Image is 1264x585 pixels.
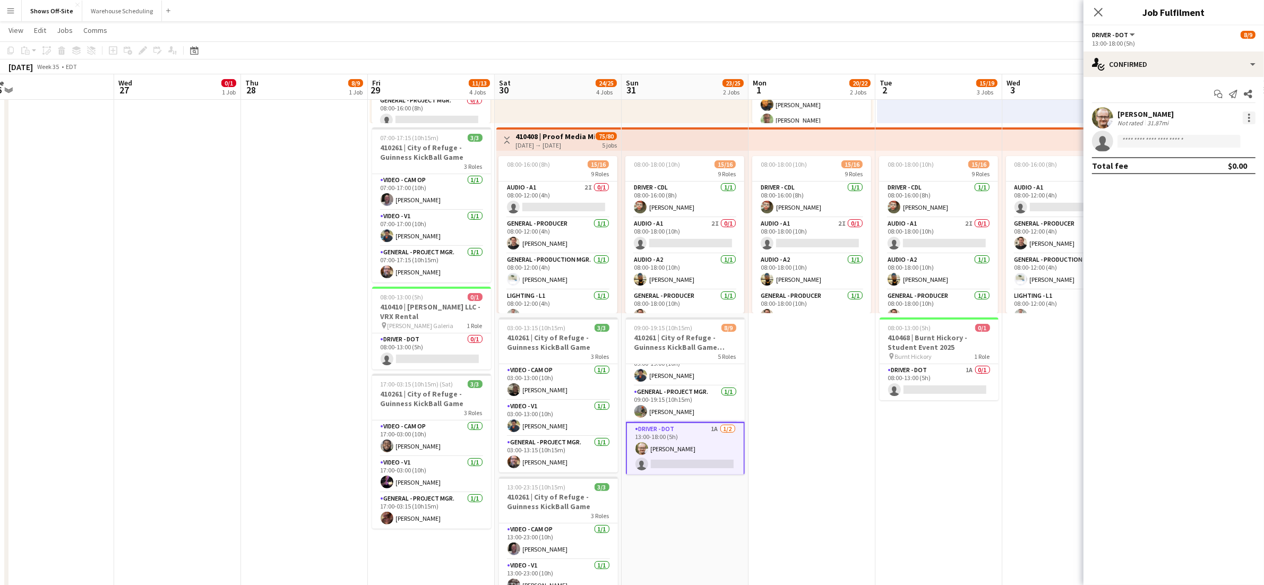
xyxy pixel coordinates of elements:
span: 1 Role [467,322,483,330]
span: 3 [1005,84,1020,96]
div: 4 Jobs [469,88,489,96]
app-card-role: Lighting - L11/108:00-12:00 (4h)[PERSON_NAME] [498,290,617,326]
app-job-card: 07:00-17:15 (10h15m)3/3410261 | City of Refuge - Guinness KickBall Game3 RolesVideo - Cam Op1/107... [372,127,491,282]
span: 3/3 [595,324,609,332]
button: Shows Off-Site [22,1,82,21]
app-card-role: General - Producer1/108:00-18:00 (10h)[PERSON_NAME] [625,290,744,326]
app-card-role: Audio - A12I0/108:00-18:00 (10h) [879,218,998,254]
span: 08:00-18:00 (10h) [761,160,807,168]
h3: 410261 | City of Refuge - Guinness KickBall Game Load Out [626,333,745,352]
div: [DATE] → [DATE] [515,141,595,149]
span: 3/3 [468,134,483,142]
div: $0.00 [1228,160,1247,171]
div: Not rated [1117,119,1145,127]
div: 1 Job [222,88,236,96]
app-job-card: 08:00-16:00 (8h)15/169 RolesAudio - A12I0/108:00-12:00 (4h) General - Producer1/108:00-12:00 (4h)... [498,156,617,313]
span: 17:00-03:15 (10h15m) (Sat) [381,380,453,388]
app-card-role: General - Project Mgr.1/107:00-17:15 (10h15m)[PERSON_NAME] [372,246,491,282]
span: View [8,25,23,35]
app-card-role: General - Project Mgr.0/108:00-16:00 (8h) [372,94,491,131]
div: 5 jobs [602,140,617,149]
app-card-role: Audio - A21/108:00-18:00 (10h)[PERSON_NAME] [625,254,744,290]
span: 1 Role [975,352,990,360]
span: 3/3 [595,483,609,491]
a: Jobs [53,23,77,37]
app-job-card: 08:00-16:00 (8h)15/169 RolesAudio - A12I0/108:00-12:00 (4h) General - Producer1/108:00-12:00 (4h)... [1006,156,1125,313]
div: 08:00-13:00 (5h)0/1410410 | [PERSON_NAME] LLC - VRX Rental [PERSON_NAME] Galeria1 RoleDriver - DO... [372,287,491,369]
h3: 410261 | City of Refuge - Guinness KickBall Game [372,389,491,408]
span: 30 [497,84,511,96]
h3: 410468 | Burnt Hickory - Student Event 2025 [880,333,999,352]
span: 15/16 [841,160,863,168]
span: 9 Roles [845,170,863,178]
span: 1 [751,84,767,96]
h3: 410410 | [PERSON_NAME] LLC - VRX Rental [372,302,491,321]
app-card-role: Driver - CDL1/108:00-16:00 (8h)[PERSON_NAME] [879,182,998,218]
span: 28 [244,84,259,96]
app-card-role: Driver - CDL1/108:00-16:00 (8h)[PERSON_NAME] [625,182,744,218]
span: 8/9 [348,79,363,87]
app-job-card: 17:00-03:15 (10h15m) (Sat)3/3410261 | City of Refuge - Guinness KickBall Game3 RolesVideo - Cam O... [372,374,491,529]
span: Sun [626,78,639,88]
button: Driver - DOT [1092,31,1137,39]
app-card-role: Driver - CDL1/108:00-16:00 (8h)[PERSON_NAME] [752,182,871,218]
div: Confirmed [1084,51,1264,77]
span: 27 [117,84,132,96]
app-card-role: General - Project Mgr.1/109:00-19:15 (10h15m)[PERSON_NAME] [626,386,745,422]
app-job-card: 08:00-18:00 (10h)15/169 RolesDriver - CDL1/108:00-16:00 (8h)[PERSON_NAME]Audio - A12I0/108:00-18:... [879,156,998,313]
app-card-role: Video - Cam Op1/107:00-17:00 (10h)[PERSON_NAME] [372,174,491,210]
span: 3 Roles [591,352,609,360]
span: 9 Roles [591,170,609,178]
app-card-role: Video - Cam Op1/103:00-13:00 (10h)[PERSON_NAME] [499,364,618,400]
app-card-role: General - Production Mgr.1/108:00-12:00 (4h)[PERSON_NAME] [1006,254,1125,290]
app-card-role: General - Producer1/108:00-18:00 (10h)[PERSON_NAME] [752,290,871,326]
div: 08:00-13:00 (5h)0/1410468 | Burnt Hickory - Student Event 2025 Burnt Hickory1 RoleDriver - DOT1A0... [880,317,999,400]
app-card-role: Driver - DOT1A0/108:00-13:00 (5h) [880,364,999,400]
app-card-role: General - Producer1/108:00-12:00 (4h)[PERSON_NAME] [498,218,617,254]
app-card-role: General - Project Mgr.1/103:00-13:15 (10h15m)[PERSON_NAME] [499,436,618,472]
span: Thu [245,78,259,88]
span: Sat [499,78,511,88]
span: 08:00-13:00 (5h) [888,324,931,332]
span: 8/9 [1241,31,1256,39]
h3: Job Fulfilment [1084,5,1264,19]
span: 11/13 [469,79,490,87]
span: Mon [753,78,767,88]
span: 2 [878,84,892,96]
span: 15/16 [588,160,609,168]
span: 15/19 [976,79,998,87]
div: Total fee [1092,160,1128,171]
app-job-card: 08:00-18:00 (10h)15/169 RolesDriver - CDL1/108:00-16:00 (8h)[PERSON_NAME]Audio - A12I0/108:00-18:... [752,156,871,313]
span: 9 Roles [971,170,990,178]
div: 2 Jobs [850,88,870,96]
span: Fri [372,78,381,88]
span: 08:00-18:00 (10h) [888,160,934,168]
span: [PERSON_NAME] Galeria [388,322,454,330]
app-card-role: General - Producer1/108:00-18:00 (10h)[PERSON_NAME] [879,290,998,326]
app-card-role: Video - V11/109:00-19:00 (10h)[PERSON_NAME] [626,350,745,386]
div: [DATE] [8,62,33,72]
h3: 410261 | City of Refuge - Guinness KickBall Game [499,333,618,352]
span: 08:00-16:00 (8h) [1014,160,1057,168]
app-card-role: Audio - A12I0/108:00-12:00 (4h) [1006,182,1125,218]
app-card-role: Video - V11/107:00-17:00 (10h)[PERSON_NAME] [372,210,491,246]
div: 03:00-13:15 (10h15m)3/3410261 | City of Refuge - Guinness KickBall Game3 RolesVideo - Cam Op1/103... [499,317,618,472]
span: 31 [624,84,639,96]
div: 31.87mi [1145,119,1171,127]
span: 8/9 [721,324,736,332]
div: 13:00-18:00 (5h) [1092,39,1256,47]
span: 08:00-18:00 (10h) [634,160,680,168]
h3: 410261 | City of Refuge - Guinness KickBall Game [499,492,618,511]
span: Week 35 [35,63,62,71]
div: 08:00-18:00 (10h)15/169 RolesDriver - CDL1/108:00-16:00 (8h)[PERSON_NAME]Audio - A12I0/108:00-18:... [625,156,744,313]
span: 03:00-13:15 (10h15m) [508,324,566,332]
span: Comms [83,25,107,35]
span: Burnt Hickory [895,352,932,360]
span: 9 Roles [718,170,736,178]
app-card-role: General - Producer1/108:00-12:00 (4h)[PERSON_NAME] [1006,218,1125,254]
span: 3 Roles [465,162,483,170]
span: 3 Roles [465,409,483,417]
